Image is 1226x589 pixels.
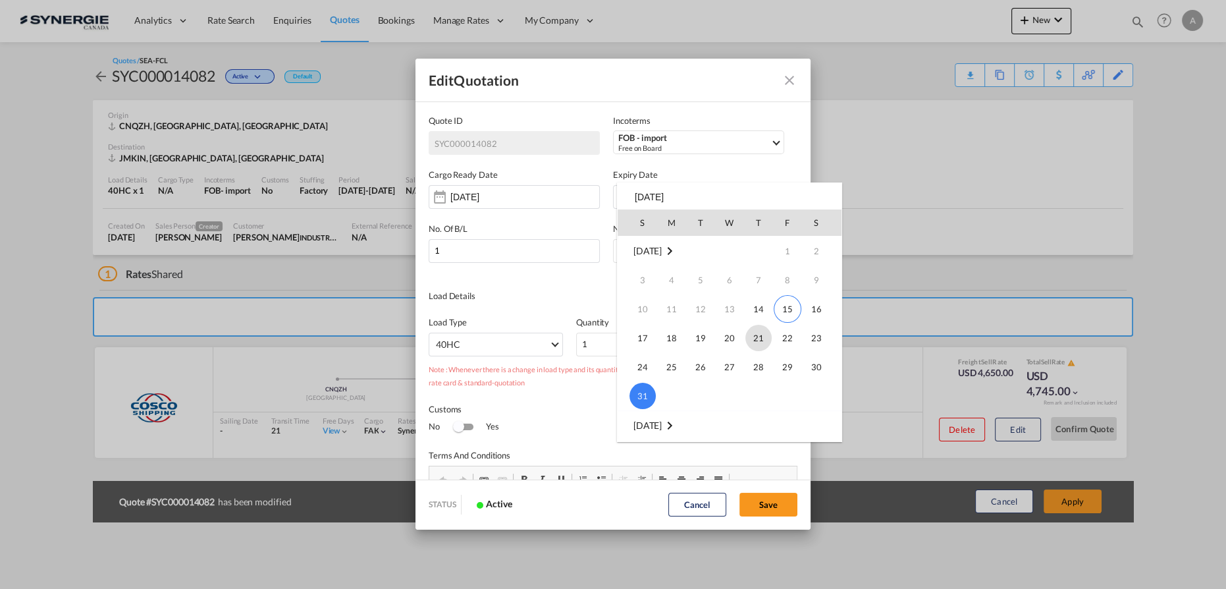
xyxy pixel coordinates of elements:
[618,294,657,323] td: Sunday August 10 2025
[618,411,841,441] td: September 2025
[744,294,773,323] td: Thursday August 14 2025
[618,210,841,441] md-calendar: Calendar
[715,210,744,236] th: W
[629,354,656,380] span: 24
[802,237,841,266] td: Saturday August 2 2025
[745,354,772,380] span: 28
[657,210,686,236] th: M
[657,323,686,352] td: Monday August 18 2025
[774,325,801,351] span: 22
[618,294,841,323] tr: Week 3
[686,266,715,294] td: Tuesday August 5 2025
[686,210,715,236] th: T
[618,323,657,352] td: Sunday August 17 2025
[744,323,773,352] td: Thursday August 21 2025
[744,266,773,294] td: Thursday August 7 2025
[687,325,714,351] span: 19
[633,420,662,431] span: [DATE]
[802,352,841,381] td: Saturday August 30 2025
[658,354,685,380] span: 25
[802,266,841,294] td: Saturday August 9 2025
[618,237,841,266] tr: Week 1
[773,323,802,352] td: Friday August 22 2025
[618,266,657,294] td: Sunday August 3 2025
[618,411,841,441] tr: Week undefined
[774,295,801,323] span: 15
[715,323,744,352] td: Wednesday August 20 2025
[657,352,686,381] td: Monday August 25 2025
[773,266,802,294] td: Friday August 8 2025
[657,294,686,323] td: Monday August 11 2025
[773,237,802,266] td: Friday August 1 2025
[716,354,743,380] span: 27
[715,294,744,323] td: Wednesday August 13 2025
[13,85,354,181] p: This quotation is subject to space and equipment availability and subject to compliance by you wi...
[745,296,772,322] span: 14
[633,245,662,256] span: [DATE]
[658,325,685,351] span: 18
[686,323,715,352] td: Tuesday August 19 2025
[803,325,830,351] span: 23
[745,325,772,351] span: 21
[618,323,841,352] tr: Week 4
[657,266,686,294] td: Monday August 4 2025
[618,352,841,381] tr: Week 5
[686,352,715,381] td: Tuesday August 26 2025
[802,323,841,352] td: Saturday August 23 2025
[773,352,802,381] td: Friday August 29 2025
[618,381,841,411] tr: Week 6
[686,294,715,323] td: Tuesday August 12 2025
[774,354,801,380] span: 29
[716,325,743,351] span: 20
[803,296,830,322] span: 16
[803,354,830,380] span: 30
[744,210,773,236] th: T
[687,354,714,380] span: 26
[618,266,841,294] tr: Week 2
[773,294,802,323] td: Friday August 15 2025
[773,210,802,236] th: F
[802,294,841,323] td: Saturday August 16 2025
[13,13,354,54] p: Any modification of your original rate request, such as freight dimensions, weight, transit time,...
[618,352,657,381] td: Sunday August 24 2025
[629,325,656,351] span: 17
[618,210,657,236] th: S
[744,352,773,381] td: Thursday August 28 2025
[715,266,744,294] td: Wednesday August 6 2025
[629,383,656,409] span: 31
[715,352,744,381] td: Wednesday August 27 2025
[13,63,354,76] p: General Conditions:
[618,237,715,266] td: August 2025
[618,381,657,411] td: Sunday August 31 2025
[802,210,841,236] th: S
